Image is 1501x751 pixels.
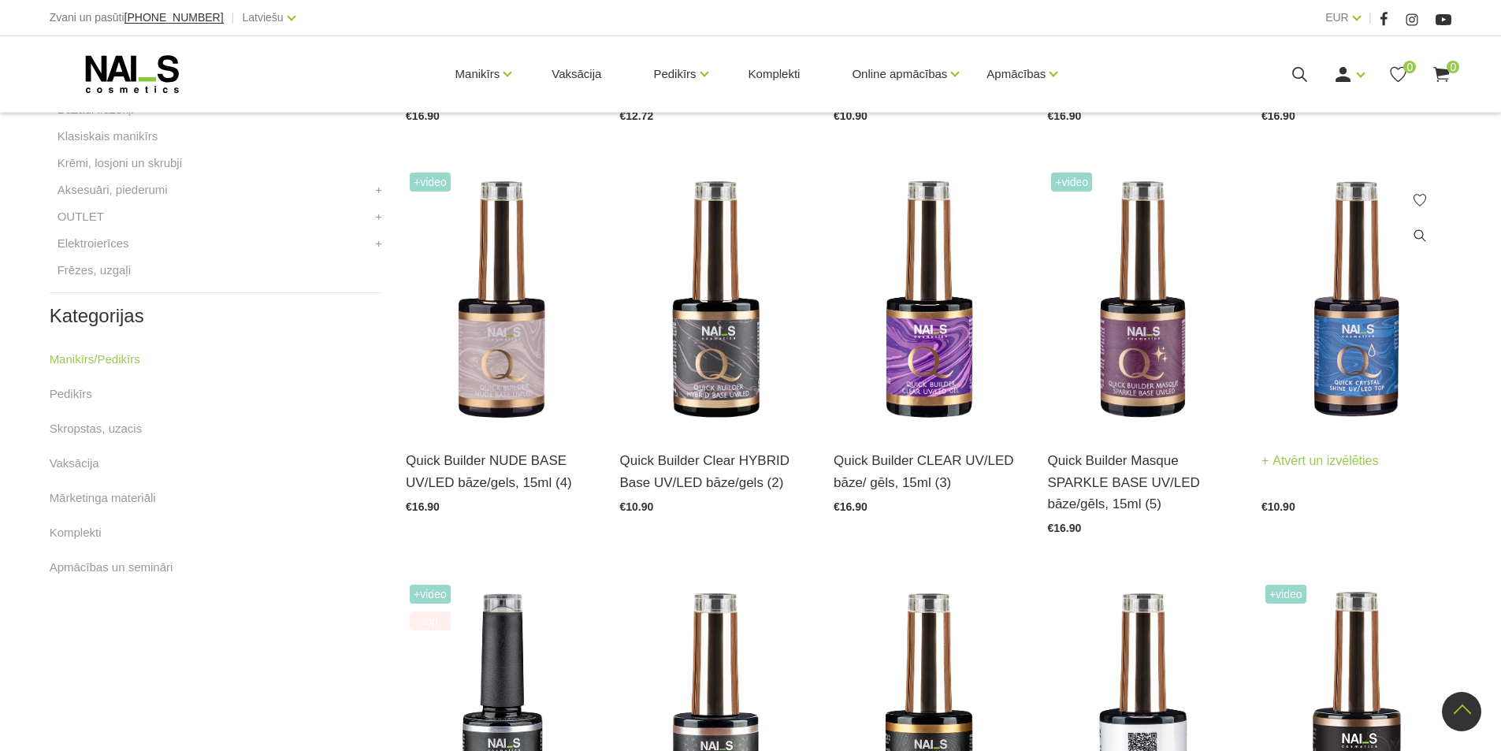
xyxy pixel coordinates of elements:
span: €10.90 [620,500,654,513]
a: Manikīrs/Pedikīrs [50,350,140,369]
h2: Kategorijas [50,306,382,326]
img: Lieliskas noturības kamuflējošā bāze/gels, kas ir saudzīga pret dabīgo nagu un nebojā naga plātni... [406,169,596,430]
span: [PHONE_NUMBER] [124,11,224,24]
img: Quick Builder Clear – caurspīdīga bāze/gēls. Šī bāze/gēls ir unikāls produkts ar daudz izmantošan... [834,169,1024,430]
span: 0 [1403,61,1416,73]
span: €16.90 [1047,110,1081,122]
a: Mārketinga materiāli [50,489,156,507]
a: Quick Builder Clear HYBRID Base UV/LED bāze/gels (2) [620,450,810,493]
a: [PHONE_NUMBER] [124,12,224,24]
a: Klasiskais manikīrs [58,127,158,146]
span: €12.72 [620,110,654,122]
span: +Video [1051,173,1092,191]
a: Quick Builder CLEAR UV/LED bāze/ gēls, 15ml (3) [834,450,1024,493]
div: Zvani un pasūti [50,8,224,28]
img: Klientu iemīļotajai Rubber bāzei esam mainījuši nosaukumu uz Quick Builder Clear HYBRID Base UV/L... [620,169,810,430]
a: Quick Builder Masque SPARKLE BASE UV/LED bāze/gēls, 15ml (5) [1047,450,1237,515]
a: Frēzes, uzgaļi [58,261,131,280]
a: Komplekti [50,523,102,542]
a: Vaksācija [539,36,614,112]
a: Latviešu [243,8,284,27]
span: €16.90 [406,500,440,513]
a: + [375,234,382,253]
span: €10.90 [834,110,868,122]
a: Elektroierīces [58,234,129,253]
a: Pedikīrs [50,385,92,403]
a: Skropstas, uzacis [50,419,143,438]
a: Online apmācības [852,43,947,106]
span: €16.90 [1261,110,1295,122]
a: EUR [1325,8,1349,27]
span: +Video [410,173,451,191]
span: €16.90 [834,500,868,513]
a: Krēmi, losjoni un skrubji [58,154,182,173]
a: Komplekti [736,36,813,112]
span: | [232,8,235,28]
span: top [410,612,451,630]
a: Quick Builder NUDE BASE UV/LED bāze/gels, 15ml (4) [406,450,596,493]
span: 0 [1447,61,1459,73]
a: Pedikīrs [653,43,696,106]
span: | [1369,8,1372,28]
a: Vaksācija [50,454,99,473]
a: 0 [1432,65,1451,84]
a: Atvērt un izvēlēties [1261,450,1379,472]
a: 0 [1388,65,1408,84]
a: Apmācības [986,43,1046,106]
a: Aksesuāri, piederumi [58,180,168,199]
a: + [375,180,382,199]
a: Apmācības un semināri [50,558,173,577]
span: +Video [410,585,451,604]
a: Manikīrs [455,43,500,106]
span: €10.90 [1261,500,1295,513]
a: + [375,207,382,226]
a: OUTLET [58,207,104,226]
img: Maskējoša, viegli mirdzoša bāze/gels. Unikāls produkts ar daudz izmantošanas iespējām: •Bāze gell... [1047,169,1237,430]
span: €16.90 [1047,522,1081,534]
span: €16.90 [406,110,440,122]
img: Virsējais pārklājums bez lipīgā slāņa un UV zilā pārklājuma. Nodrošina izcilu spīdumu manikīram l... [1261,169,1451,430]
span: +Video [1265,585,1306,604]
